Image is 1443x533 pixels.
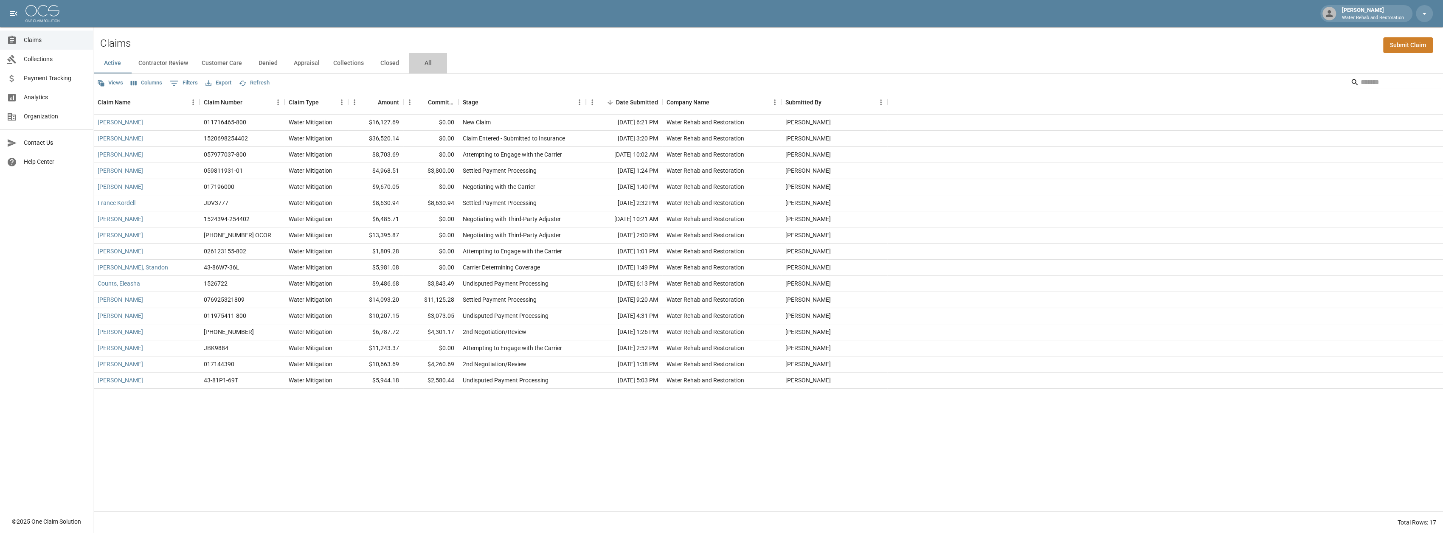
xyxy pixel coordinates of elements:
[98,215,143,223] a: [PERSON_NAME]
[25,5,59,22] img: ocs-logo-white-transparent.png
[348,292,403,308] div: $14,093.20
[289,360,332,368] div: Water Mitigation
[348,244,403,260] div: $1,809.28
[667,215,744,223] div: Water Rehab and Restoration
[785,231,831,239] div: Terri W
[204,215,250,223] div: 1524394-254402
[667,182,744,191] div: Water Rehab and Restoration
[403,373,458,389] div: $2,580.44
[348,227,403,244] div: $13,395.87
[463,247,562,255] div: Attempting to Engage with the Carrier
[667,376,744,384] div: Water Rehab and Restoration
[289,376,332,384] div: Water Mitigation
[289,118,332,126] div: Water Mitigation
[200,90,284,114] div: Claim Number
[98,182,143,191] a: [PERSON_NAME]
[168,76,200,90] button: Show filters
[667,247,744,255] div: Water Rehab and Restoration
[348,115,403,131] div: $16,127.69
[289,279,332,288] div: Water Mitigation
[272,96,284,109] button: Menu
[289,231,332,239] div: Water Mitigation
[24,138,86,147] span: Contact Us
[785,150,831,159] div: Terri W
[667,328,744,336] div: Water Rehab and Restoration
[204,295,245,304] div: 076925321809
[785,311,831,320] div: Terri W
[187,96,200,109] button: Menu
[98,231,143,239] a: [PERSON_NAME]
[348,131,403,147] div: $36,520.14
[98,118,143,126] a: [PERSON_NAME]
[289,311,332,320] div: Water Mitigation
[242,96,254,108] button: Sort
[463,376,549,384] div: Undisputed Payment Processing
[348,373,403,389] div: $5,944.18
[378,90,399,114] div: Amount
[403,90,458,114] div: Committed Amount
[348,179,403,195] div: $9,670.05
[463,182,535,191] div: Negotiating with the Carrier
[204,182,234,191] div: 017196000
[463,215,561,223] div: Negotiating with Third-Party Adjuster
[403,324,458,340] div: $4,301.17
[98,199,135,207] a: France Kordell
[98,328,143,336] a: [PERSON_NAME]
[586,260,662,276] div: [DATE] 1:49 PM
[463,311,549,320] div: Undisputed Payment Processing
[416,96,428,108] button: Sort
[667,166,744,175] div: Water Rehab and Restoration
[403,292,458,308] div: $11,125.28
[1342,14,1404,22] p: Water Rehab and Restoration
[98,344,143,352] a: [PERSON_NAME]
[586,373,662,389] div: [DATE] 5:03 PM
[463,90,478,114] div: Stage
[785,182,831,191] div: Terri W
[785,247,831,255] div: Terri W
[463,263,540,272] div: Carrier Determining Coverage
[403,131,458,147] div: $0.00
[586,356,662,373] div: [DATE] 1:38 PM
[289,166,332,175] div: Water Mitigation
[203,76,233,90] button: Export
[131,96,143,108] button: Sort
[667,231,744,239] div: Water Rehab and Restoration
[289,182,332,191] div: Water Mitigation
[586,308,662,324] div: [DATE] 4:31 PM
[616,90,658,114] div: Date Submitted
[478,96,490,108] button: Sort
[348,308,403,324] div: $10,207.15
[289,328,332,336] div: Water Mitigation
[98,360,143,368] a: [PERSON_NAME]
[98,247,143,255] a: [PERSON_NAME]
[781,90,887,114] div: Submitted By
[667,134,744,143] div: Water Rehab and Restoration
[403,195,458,211] div: $8,630.94
[785,344,831,352] div: Terri W
[249,53,287,73] button: Denied
[132,53,195,73] button: Contractor Review
[98,263,168,272] a: [PERSON_NAME], Standon
[319,96,331,108] button: Sort
[403,340,458,356] div: $0.00
[403,147,458,163] div: $0.00
[98,295,143,304] a: [PERSON_NAME]
[348,211,403,227] div: $6,485.71
[284,90,348,114] div: Claim Type
[586,115,662,131] div: [DATE] 6:21 PM
[463,231,561,239] div: Negotiating with Third-Party Adjuster
[463,166,537,175] div: Settled Payment Processing
[662,90,781,114] div: Company Name
[409,53,447,73] button: All
[98,311,143,320] a: [PERSON_NAME]
[129,76,164,90] button: Select columns
[667,344,744,352] div: Water Rehab and Restoration
[667,150,744,159] div: Water Rehab and Restoration
[667,311,744,320] div: Water Rehab and Restoration
[289,263,332,272] div: Water Mitigation
[24,55,86,64] span: Collections
[95,76,125,90] button: Views
[204,231,271,239] div: 01-008-967942 OCOR
[403,276,458,292] div: $3,843.49
[667,90,709,114] div: Company Name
